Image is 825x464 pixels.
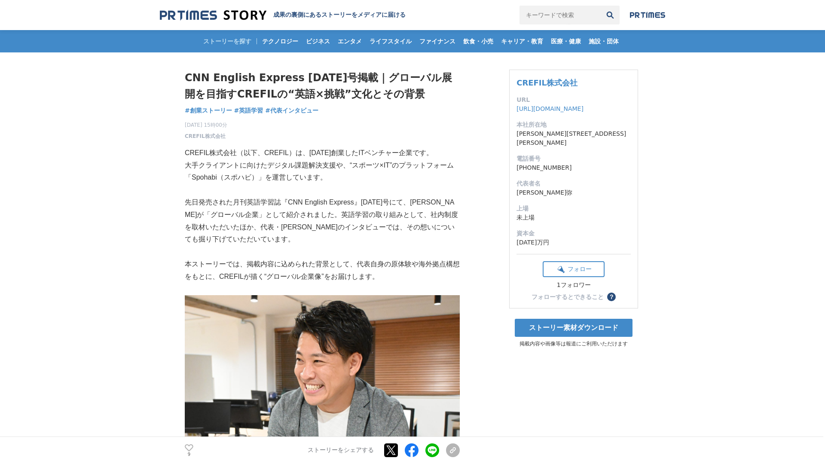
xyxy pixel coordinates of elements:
[516,78,577,87] a: CREFIL株式会社
[547,37,584,45] span: 医療・健康
[516,154,631,163] dt: 電話番号
[302,37,333,45] span: ビジネス
[516,105,584,112] a: [URL][DOMAIN_NAME]
[265,106,318,115] a: #代表インタビュー
[516,204,631,213] dt: 上場
[265,107,318,114] span: #代表インタビュー
[509,340,638,348] p: 掲載内容や画像等は報道にご利用いただけます
[416,37,459,45] span: ファイナンス
[416,30,459,52] a: ファイナンス
[185,147,460,159] p: CREFIL株式会社（以下、CREFIL）は、[DATE]創業したITベンチャー企業です。
[516,229,631,238] dt: 資本金
[498,37,547,45] span: キャリア・教育
[234,106,263,115] a: #英語学習
[516,179,631,188] dt: 代表者名
[519,6,601,24] input: キーワードで検索
[302,30,333,52] a: ビジネス
[516,213,631,222] dd: 未上場
[259,37,302,45] span: テクノロジー
[334,30,365,52] a: エンタメ
[547,30,584,52] a: 医療・健康
[334,37,365,45] span: エンタメ
[608,294,614,300] span: ？
[498,30,547,52] a: キャリア・教育
[259,30,302,52] a: テクノロジー
[516,120,631,129] dt: 本社所在地
[516,188,631,197] dd: [PERSON_NAME]弥
[543,281,605,289] div: 1フォロワー
[585,37,622,45] span: 施設・団体
[516,95,631,104] dt: URL
[234,107,263,114] span: #英語学習
[515,319,632,337] a: ストーリー素材ダウンロード
[160,9,266,21] img: 成果の裏側にあるストーリーをメディアに届ける
[185,196,460,246] p: 先日発売された月刊英語学習誌『CNN English Express』[DATE]号にて、[PERSON_NAME]が「グローバル企業」として紹介されました。英語学習の取り組みとして、社内制度を...
[185,70,460,103] h1: CNN English Express [DATE]号掲載｜グローバル展開を目指すCREFILの“英語×挑戦”文化とその背景
[185,106,232,115] a: #創業ストーリー
[601,6,620,24] button: 検索
[516,163,631,172] dd: [PHONE_NUMBER]
[185,107,232,114] span: #創業ストーリー
[460,30,497,52] a: 飲食・小売
[185,258,460,283] p: 本ストーリーでは、掲載内容に込められた背景として、代表自身の原体験や海外拠点構想をもとに、CREFILが描く“グローバル企業像”をお届けします。
[185,452,193,457] p: 9
[185,159,460,184] p: 大手クライアントに向けたデジタル課題解決支援や、“スポーツ×IT”のプラットフォーム「Spohabi（スポハビ）」を運営しています。
[607,293,616,301] button: ？
[273,11,406,19] h2: 成果の裏側にあるストーリーをメディアに届ける
[516,238,631,247] dd: [DATE]万円
[308,447,374,455] p: ストーリーをシェアする
[185,132,226,140] a: CREFIL株式会社
[585,30,622,52] a: 施設・団体
[185,121,227,129] span: [DATE] 15時00分
[543,261,605,277] button: フォロー
[160,9,406,21] a: 成果の裏側にあるストーリーをメディアに届ける 成果の裏側にあるストーリーをメディアに届ける
[630,12,665,18] img: prtimes
[532,294,604,300] div: フォローするとできること
[516,129,631,147] dd: [PERSON_NAME][STREET_ADDRESS][PERSON_NAME]
[366,30,415,52] a: ライフスタイル
[460,37,497,45] span: 飲食・小売
[366,37,415,45] span: ライフスタイル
